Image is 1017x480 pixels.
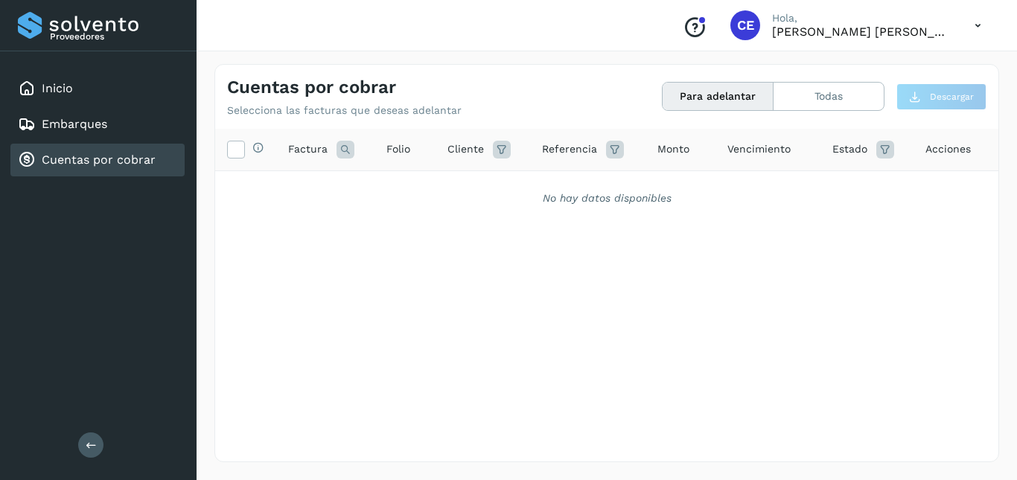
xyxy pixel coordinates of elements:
[774,83,884,110] button: Todas
[10,72,185,105] div: Inicio
[288,141,328,157] span: Factura
[663,83,774,110] button: Para adelantar
[542,141,597,157] span: Referencia
[42,153,156,167] a: Cuentas por cobrar
[227,104,462,117] p: Selecciona las facturas que deseas adelantar
[896,83,986,110] button: Descargar
[50,31,179,42] p: Proveedores
[235,191,979,206] div: No hay datos disponibles
[10,108,185,141] div: Embarques
[447,141,484,157] span: Cliente
[42,117,107,131] a: Embarques
[925,141,971,157] span: Acciones
[42,81,73,95] a: Inicio
[930,90,974,103] span: Descargar
[10,144,185,176] div: Cuentas por cobrar
[657,141,689,157] span: Monto
[227,77,396,98] h4: Cuentas por cobrar
[772,12,951,25] p: Hola,
[727,141,791,157] span: Vencimiento
[832,141,867,157] span: Estado
[386,141,410,157] span: Folio
[772,25,951,39] p: CLAUDIA ELIZABETH SANCHEZ RAMIREZ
